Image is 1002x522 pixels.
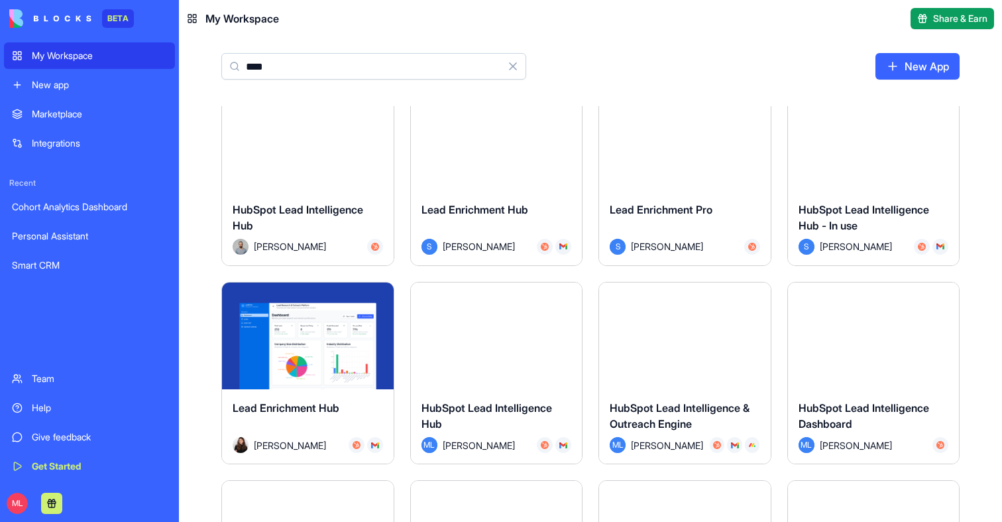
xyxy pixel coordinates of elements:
[102,9,134,28] div: BETA
[748,243,756,251] img: Hubspot_zz4hgj.svg
[631,438,699,452] span: [PERSON_NAME]
[610,401,750,430] span: HubSpot Lead Intelligence & Outreach Engine
[559,441,567,449] img: Gmail_trouth.svg
[933,12,987,25] span: Share & Earn
[9,9,134,28] a: BETA
[371,243,379,251] img: Hubspot_zz4hgj.svg
[610,437,626,453] span: ML
[799,203,929,232] span: HubSpot Lead Intelligence Hub - In use
[541,441,549,449] img: Hubspot_zz4hgj.svg
[4,178,175,188] span: Recent
[421,239,437,255] span: S
[371,441,379,449] img: Gmail_trouth.svg
[443,239,515,253] span: [PERSON_NAME]
[799,437,814,453] span: ML
[32,372,167,385] div: Team
[205,11,279,27] span: My Workspace
[936,243,944,251] img: Gmail_trouth.svg
[610,203,712,216] span: Lead Enrichment Pro
[4,194,175,220] a: Cohort Analytics Dashboard
[12,200,167,214] div: Cohort Analytics Dashboard
[500,53,526,80] button: Clear
[559,243,567,251] img: Gmail_trouth.svg
[4,223,175,249] a: Personal Assistant
[541,243,549,251] img: Hubspot_zz4hgj.svg
[32,78,167,92] div: New app
[221,83,394,266] a: HubSpot Lead Intelligence HubAvatar[PERSON_NAME]
[32,401,167,415] div: Help
[787,83,960,266] a: HubSpot Lead Intelligence Hub - In useS[PERSON_NAME]
[353,441,361,449] img: Hubspot_zz4hgj.svg
[787,282,960,465] a: HubSpot Lead Intelligence DashboardML[PERSON_NAME]
[4,395,175,421] a: Help
[12,229,167,243] div: Personal Assistant
[820,239,892,253] span: [PERSON_NAME]
[748,441,756,449] img: Monday_mgmdm1.svg
[233,401,339,415] span: Lead Enrichment Hub
[875,53,960,80] a: New App
[4,42,175,69] a: My Workspace
[4,365,175,392] a: Team
[4,72,175,98] a: New app
[221,282,394,465] a: Lead Enrichment HubAvatar[PERSON_NAME]
[32,460,167,473] div: Get Started
[799,401,929,430] span: HubSpot Lead Intelligence Dashboard
[598,83,771,266] a: Lead Enrichment ProS[PERSON_NAME]
[911,8,994,29] button: Share & Earn
[936,441,944,449] img: Hubspot_zz4hgj.svg
[799,239,814,255] span: S
[410,83,583,266] a: Lead Enrichment HubS[PERSON_NAME]
[4,130,175,157] a: Integrations
[610,239,626,255] span: S
[32,137,167,150] div: Integrations
[32,49,167,62] div: My Workspace
[7,493,28,514] span: ML
[421,437,437,453] span: ML
[918,243,926,251] img: Hubspot_zz4hgj.svg
[9,9,91,28] img: logo
[4,252,175,279] a: Smart CRM
[598,282,771,465] a: HubSpot Lead Intelligence & Outreach EngineML[PERSON_NAME]
[820,438,892,452] span: [PERSON_NAME]
[233,239,249,255] img: Avatar
[254,239,326,253] span: [PERSON_NAME]
[233,437,249,453] img: Avatar
[233,203,363,232] span: HubSpot Lead Intelligence Hub
[4,453,175,480] a: Get Started
[731,441,739,449] img: Gmail_trouth.svg
[4,101,175,127] a: Marketplace
[32,430,167,444] div: Give feedback
[410,282,583,465] a: HubSpot Lead Intelligence HubML[PERSON_NAME]
[254,438,326,452] span: [PERSON_NAME]
[631,239,703,253] span: [PERSON_NAME]
[713,441,721,449] img: Hubspot_zz4hgj.svg
[12,259,167,272] div: Smart CRM
[421,401,552,430] span: HubSpot Lead Intelligence Hub
[421,203,528,216] span: Lead Enrichment Hub
[443,438,515,452] span: [PERSON_NAME]
[4,424,175,450] a: Give feedback
[32,107,167,121] div: Marketplace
